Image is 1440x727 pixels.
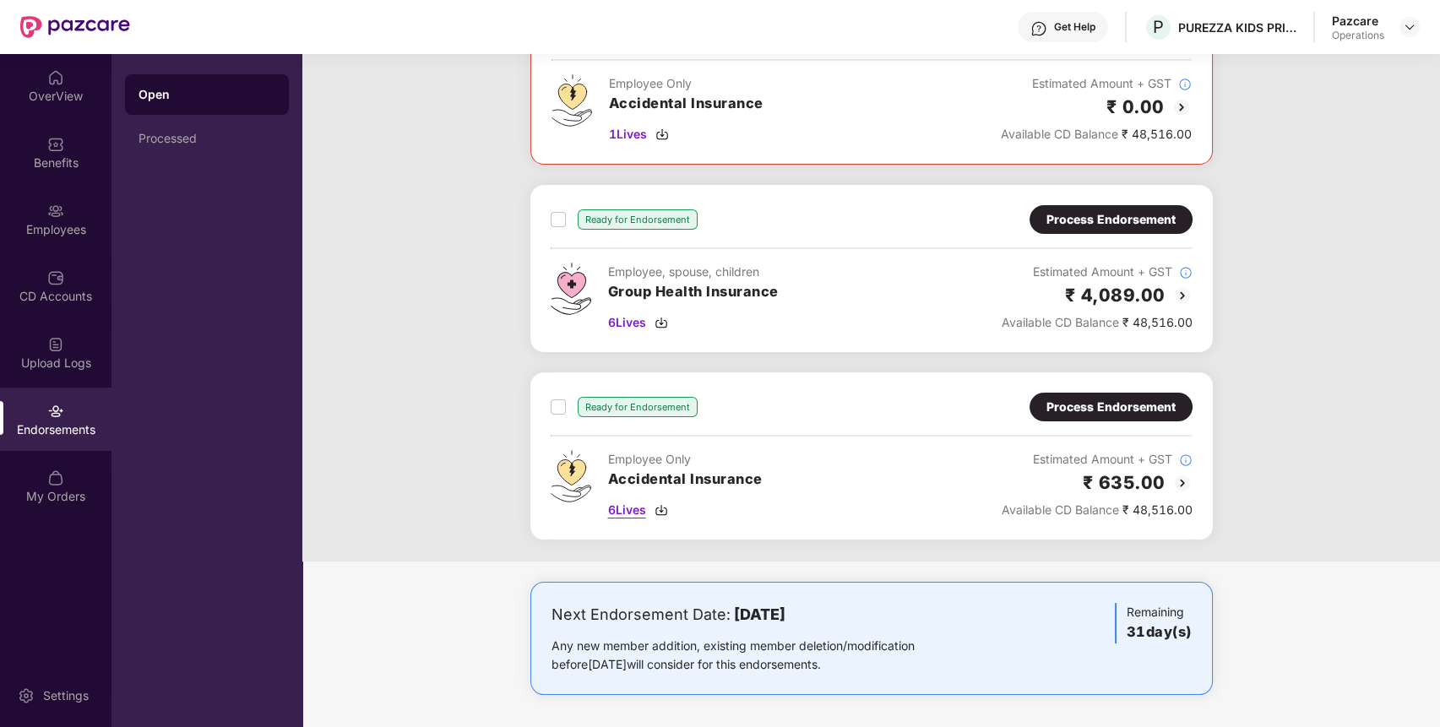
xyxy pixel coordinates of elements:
[552,74,592,127] img: svg+xml;base64,PHN2ZyB4bWxucz0iaHR0cDovL3d3dy53My5vcmcvMjAwMC9zdmciIHdpZHRoPSI0OS4zMjEiIGhlaWdodD...
[1046,210,1176,229] div: Process Endorsement
[734,605,785,623] b: [DATE]
[551,263,591,315] img: svg+xml;base64,PHN2ZyB4bWxucz0iaHR0cDovL3d3dy53My5vcmcvMjAwMC9zdmciIHdpZHRoPSI0Ny43MTQiIGhlaWdodD...
[1171,97,1192,117] img: svg+xml;base64,PHN2ZyBpZD0iQmFjay0yMHgyMCIgeG1sbnM9Imh0dHA6Ly93d3cudzMub3JnLzIwMDAvc3ZnIiB3aWR0aD...
[20,16,130,38] img: New Pazcare Logo
[1178,78,1192,91] img: svg+xml;base64,PHN2ZyBpZD0iSW5mb18tXzMyeDMyIiBkYXRhLW5hbWU9IkluZm8gLSAzMngzMiIgeG1sbnM9Imh0dHA6Ly...
[552,637,968,674] div: Any new member addition, existing member deletion/modification before [DATE] will consider for th...
[1001,125,1192,144] div: ₹ 48,516.00
[609,74,763,93] div: Employee Only
[1403,20,1416,34] img: svg+xml;base64,PHN2ZyBpZD0iRHJvcGRvd24tMzJ4MzIiIHhtbG5zPSJodHRwOi8vd3d3LnczLm9yZy8yMDAwL3N2ZyIgd2...
[608,263,779,281] div: Employee, spouse, children
[1002,263,1193,281] div: Estimated Amount + GST
[47,136,64,153] img: svg+xml;base64,PHN2ZyBpZD0iQmVuZWZpdHMiIHhtbG5zPSJodHRwOi8vd3d3LnczLm9yZy8yMDAwL3N2ZyIgd2lkdGg9Ij...
[1030,20,1047,37] img: svg+xml;base64,PHN2ZyBpZD0iSGVscC0zMngzMiIgeG1sbnM9Imh0dHA6Ly93d3cudzMub3JnLzIwMDAvc3ZnIiB3aWR0aD...
[47,469,64,486] img: svg+xml;base64,PHN2ZyBpZD0iTXlfT3JkZXJzIiBkYXRhLW5hbWU9Ik15IE9yZGVycyIgeG1sbnM9Imh0dHA6Ly93d3cudz...
[47,69,64,86] img: svg+xml;base64,PHN2ZyBpZD0iSG9tZSIgeG1sbnM9Imh0dHA6Ly93d3cudzMub3JnLzIwMDAvc3ZnIiB3aWR0aD0iMjAiIG...
[47,403,64,420] img: svg+xml;base64,PHN2ZyBpZD0iRW5kb3JzZW1lbnRzIiB4bWxucz0iaHR0cDovL3d3dy53My5vcmcvMjAwMC9zdmciIHdpZH...
[1001,74,1192,93] div: Estimated Amount + GST
[1002,502,1119,517] span: Available CD Balance
[139,132,275,145] div: Processed
[608,313,646,332] span: 6 Lives
[551,450,591,502] img: svg+xml;base64,PHN2ZyB4bWxucz0iaHR0cDovL3d3dy53My5vcmcvMjAwMC9zdmciIHdpZHRoPSI0OS4zMjEiIGhlaWdodD...
[608,501,646,519] span: 6 Lives
[655,503,668,517] img: svg+xml;base64,PHN2ZyBpZD0iRG93bmxvYWQtMzJ4MzIiIHhtbG5zPSJodHRwOi8vd3d3LnczLm9yZy8yMDAwL3N2ZyIgd2...
[1179,453,1193,467] img: svg+xml;base64,PHN2ZyBpZD0iSW5mb18tXzMyeDMyIiBkYXRhLW5hbWU9IkluZm8gLSAzMngzMiIgeG1sbnM9Imh0dHA6Ly...
[608,281,779,303] h3: Group Health Insurance
[1106,93,1165,121] h2: ₹ 0.00
[1178,19,1296,35] div: PUREZZA KIDS PRIVATE LIMITED
[552,603,968,627] div: Next Endorsement Date:
[1046,398,1176,416] div: Process Endorsement
[1002,313,1193,332] div: ₹ 48,516.00
[38,687,94,704] div: Settings
[1001,127,1118,141] span: Available CD Balance
[608,469,763,491] h3: Accidental Insurance
[1115,603,1192,643] div: Remaining
[578,209,698,230] div: Ready for Endorsement
[1002,450,1193,469] div: Estimated Amount + GST
[1332,29,1384,42] div: Operations
[1332,13,1384,29] div: Pazcare
[655,127,669,141] img: svg+xml;base64,PHN2ZyBpZD0iRG93bmxvYWQtMzJ4MzIiIHhtbG5zPSJodHRwOi8vd3d3LnczLm9yZy8yMDAwL3N2ZyIgd2...
[47,269,64,286] img: svg+xml;base64,PHN2ZyBpZD0iQ0RfQWNjb3VudHMiIGRhdGEtbmFtZT0iQ0QgQWNjb3VudHMiIHhtbG5zPSJodHRwOi8vd3...
[1002,501,1193,519] div: ₹ 48,516.00
[47,203,64,220] img: svg+xml;base64,PHN2ZyBpZD0iRW1wbG95ZWVzIiB4bWxucz0iaHR0cDovL3d3dy53My5vcmcvMjAwMC9zdmciIHdpZHRoPS...
[609,93,763,115] h3: Accidental Insurance
[1054,20,1095,34] div: Get Help
[18,687,35,704] img: svg+xml;base64,PHN2ZyBpZD0iU2V0dGluZy0yMHgyMCIgeG1sbnM9Imh0dHA6Ly93d3cudzMub3JnLzIwMDAvc3ZnIiB3aW...
[1172,473,1193,493] img: svg+xml;base64,PHN2ZyBpZD0iQmFjay0yMHgyMCIgeG1sbnM9Imh0dHA6Ly93d3cudzMub3JnLzIwMDAvc3ZnIiB3aWR0aD...
[139,86,275,103] div: Open
[1172,285,1193,306] img: svg+xml;base64,PHN2ZyBpZD0iQmFjay0yMHgyMCIgeG1sbnM9Imh0dHA6Ly93d3cudzMub3JnLzIwMDAvc3ZnIiB3aWR0aD...
[1153,17,1164,37] span: P
[578,397,698,417] div: Ready for Endorsement
[1083,469,1166,496] h2: ₹ 635.00
[1002,315,1119,329] span: Available CD Balance
[1179,266,1193,279] img: svg+xml;base64,PHN2ZyBpZD0iSW5mb18tXzMyeDMyIiBkYXRhLW5hbWU9IkluZm8gLSAzMngzMiIgeG1sbnM9Imh0dHA6Ly...
[47,336,64,353] img: svg+xml;base64,PHN2ZyBpZD0iVXBsb2FkX0xvZ3MiIGRhdGEtbmFtZT0iVXBsb2FkIExvZ3MiIHhtbG5zPSJodHRwOi8vd3...
[609,125,647,144] span: 1 Lives
[655,316,668,329] img: svg+xml;base64,PHN2ZyBpZD0iRG93bmxvYWQtMzJ4MzIiIHhtbG5zPSJodHRwOi8vd3d3LnczLm9yZy8yMDAwL3N2ZyIgd2...
[1065,281,1166,309] h2: ₹ 4,089.00
[608,450,763,469] div: Employee Only
[1127,621,1192,643] h3: 31 day(s)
